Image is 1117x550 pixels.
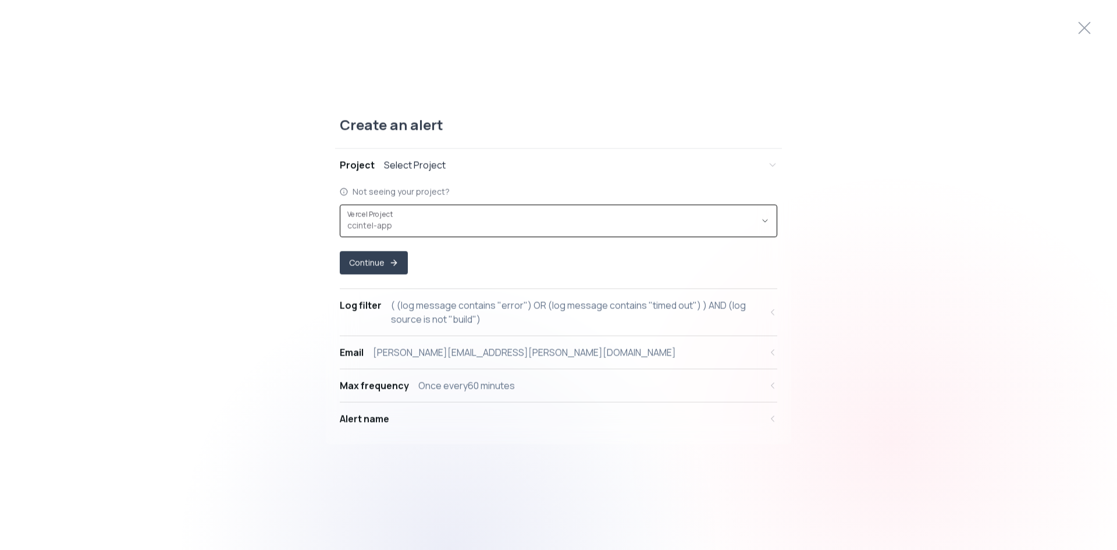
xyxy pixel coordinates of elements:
[340,181,777,288] div: ProjectSelect Project
[340,378,409,392] div: Max frequency
[340,402,777,435] button: Alert name
[340,204,777,237] button: Vercel Projectccintel-app
[340,289,777,335] button: Log filter( (log message contains "error") OR (log message contains "timed out") ) AND (log sourc...
[373,345,676,359] div: [PERSON_NAME][EMAIL_ADDRESS][PERSON_NAME][DOMAIN_NAME]
[391,298,761,326] div: ( (log message contains "error") OR (log message contains "timed out") ) AND (log source is not "...
[418,378,515,392] div: Once every 60 minutes
[340,369,777,402] button: Max frequencyOnce every60 minutes
[340,336,777,368] button: Email[PERSON_NAME][EMAIL_ADDRESS][PERSON_NAME][DOMAIN_NAME]
[340,251,408,274] button: Continue
[340,345,364,359] div: Email
[347,209,397,219] label: Vercel Project
[384,158,446,172] div: Select Project
[340,158,375,172] div: Project
[335,115,782,148] div: Create an alert
[353,186,450,197] a: Not seeing your project?
[340,148,777,181] button: ProjectSelect Project
[340,298,382,312] div: Log filter
[340,411,389,425] div: Alert name
[347,219,756,231] span: ccintel-app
